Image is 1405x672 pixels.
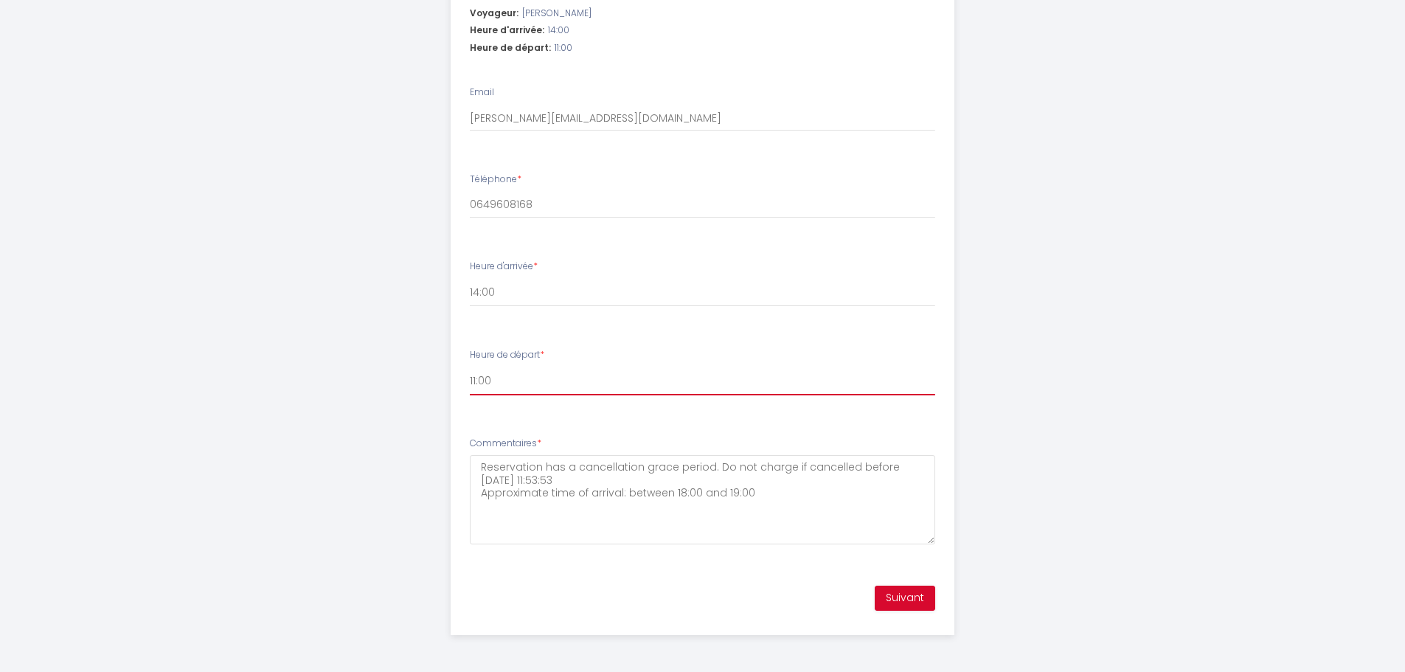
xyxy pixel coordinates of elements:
span: 11:00 [555,41,572,55]
label: Email [470,86,494,100]
span: 14:00 [548,24,569,38]
button: Suivant [875,586,935,611]
label: Commentaires [470,437,541,451]
span: Heure de départ: [470,41,551,55]
label: Téléphone [470,173,521,187]
label: Heure de départ [470,348,544,362]
label: Heure d'arrivée [470,260,538,274]
span: Heure d'arrivée: [470,24,544,38]
span: Voyageur: [470,7,518,21]
span: [PERSON_NAME] [522,7,592,21]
